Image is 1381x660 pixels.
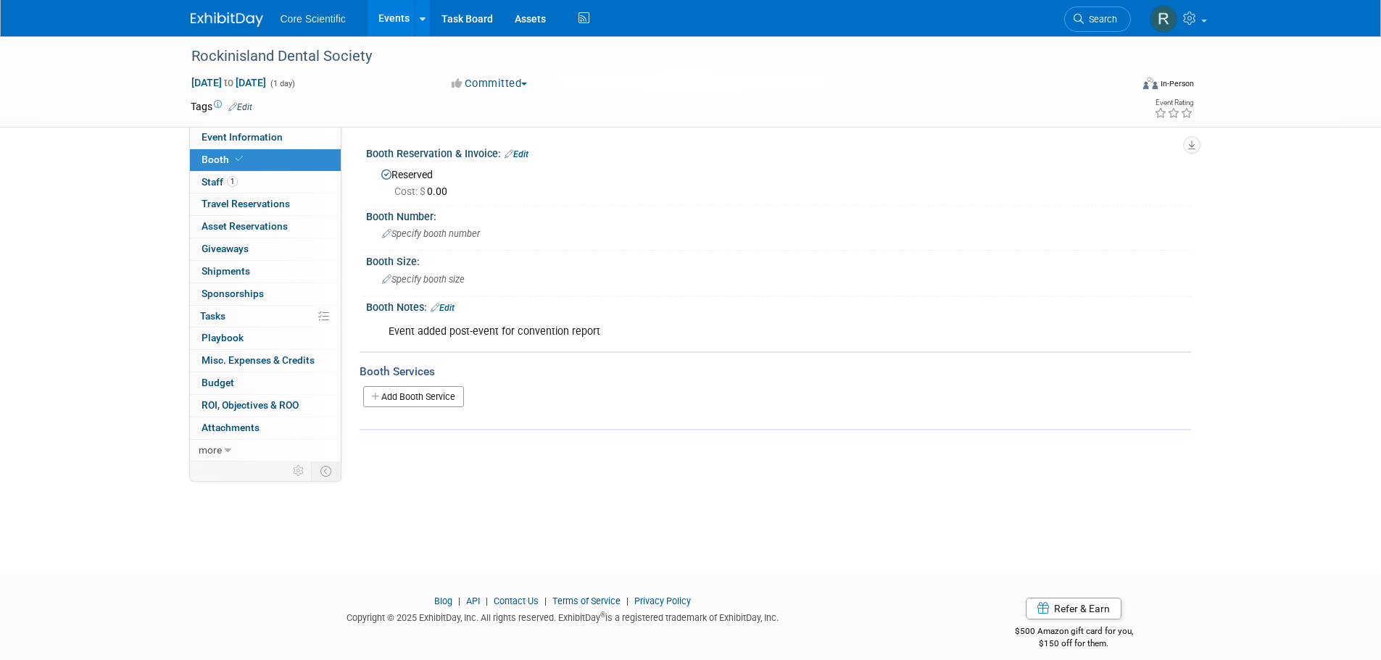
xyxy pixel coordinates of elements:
div: Booth Services [360,364,1191,380]
a: Shipments [190,261,341,283]
i: Booth reservation complete [236,155,243,163]
a: Edit [228,102,252,112]
div: Event Rating [1154,99,1193,106]
a: Giveaways [190,238,341,260]
span: Core Scientific [281,13,346,25]
a: Asset Reservations [190,216,341,238]
span: Specify booth size [382,274,465,285]
img: Format-Inperson.png [1143,78,1158,89]
span: Search [1084,14,1117,25]
div: Reserved [377,164,1180,199]
span: Shipments [202,265,250,277]
a: Edit [505,149,528,159]
span: 1 [227,176,238,187]
a: Event Information [190,127,341,149]
span: Specify booth number [382,228,480,239]
div: Booth Size: [366,251,1191,269]
span: to [222,77,236,88]
img: ExhibitDay [191,12,263,27]
div: Booth Notes: [366,296,1191,315]
span: | [482,596,492,606]
img: Rachel Wolff [1150,5,1177,33]
span: ROI, Objectives & ROO [202,399,299,411]
div: In-Person [1160,78,1194,89]
div: Rockinisland Dental Society [186,43,1109,70]
td: Toggle Event Tabs [311,461,341,480]
span: [DATE] [DATE] [191,76,267,89]
a: Sponsorships [190,283,341,305]
span: Tasks [200,310,225,322]
span: more [199,444,222,456]
a: Refer & Earn [1026,598,1121,619]
span: Giveaways [202,243,249,254]
span: Event Information [202,131,283,143]
a: Contact Us [494,596,539,606]
span: Travel Reservations [202,198,290,209]
a: Privacy Policy [634,596,691,606]
td: Tags [191,99,252,114]
td: Personalize Event Tab Strip [286,461,312,480]
a: ROI, Objectives & ROO [190,395,341,417]
span: Playbook [202,332,244,343]
button: Committed [447,76,533,91]
div: $500 Amazon gift card for you, [957,616,1191,649]
span: | [455,596,464,606]
a: Misc. Expenses & Credits [190,350,341,372]
div: $150 off for them. [957,638,1191,650]
a: Booth [190,149,341,171]
a: Tasks [190,306,341,327]
a: Travel Reservations [190,193,341,215]
a: API [466,596,480,606]
a: Blog [434,596,452,606]
span: Attachments [202,422,260,433]
sup: ® [600,611,605,619]
div: Booth Number: [366,206,1191,224]
a: Staff1 [190,172,341,193]
a: Edit [431,303,455,313]
span: 0.00 [394,185,453,197]
a: Search [1064,7,1131,32]
span: Staff [202,176,238,188]
span: Cost: $ [394,185,427,197]
div: Copyright © 2025 ExhibitDay, Inc. All rights reserved. ExhibitDay is a registered trademark of Ex... [191,608,936,625]
a: Terms of Service [552,596,621,606]
a: Budget [190,372,341,394]
span: Sponsorships [202,288,264,299]
div: Event added post-event for convention report [378,317,1032,346]
span: | [623,596,632,606]
a: more [190,440,341,461]
span: Booth [202,154,246,165]
div: Event Format [1045,75,1195,97]
span: Misc. Expenses & Credits [202,354,315,366]
div: Booth Reservation & Invoice: [366,143,1191,162]
span: Asset Reservations [202,220,288,232]
span: Budget [202,377,234,388]
span: (1 day) [269,79,295,88]
a: Add Booth Service [363,386,464,407]
span: | [541,596,550,606]
a: Attachments [190,417,341,439]
a: Playbook [190,327,341,349]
